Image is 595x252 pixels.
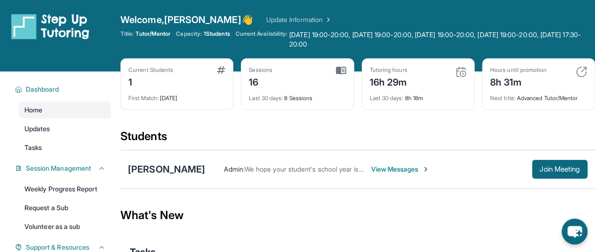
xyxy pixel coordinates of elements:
[370,89,467,102] div: 8h 18m
[19,199,111,216] a: Request a Sub
[128,89,225,102] div: [DATE]
[19,102,111,118] a: Home
[128,66,173,74] div: Current Students
[539,166,580,172] span: Join Meeting
[490,66,547,74] div: Hours until promotion
[370,94,404,102] span: Last 30 days :
[422,165,429,173] img: Chevron-Right
[120,30,134,38] span: Title:
[562,219,587,244] button: chat-button
[455,66,467,78] img: card
[120,13,253,26] span: Welcome, [PERSON_NAME] 👋
[224,165,244,173] span: Admin :
[266,15,332,24] a: Update Information
[128,74,173,89] div: 1
[370,66,407,74] div: Tutoring hours
[576,66,587,78] img: card
[217,66,225,74] img: card
[490,89,587,102] div: Advanced Tutor/Mentor
[323,15,332,24] img: Chevron Right
[22,164,105,173] button: Session Management
[120,195,595,236] div: What's New
[490,74,547,89] div: 8h 31m
[336,66,346,75] img: card
[128,94,159,102] span: First Match :
[236,30,287,49] span: Current Availability:
[135,30,170,38] span: Tutor/Mentor
[370,74,407,89] div: 16h 29m
[26,164,91,173] span: Session Management
[19,139,111,156] a: Tasks
[26,243,89,252] span: Support & Resources
[490,94,516,102] span: Next title :
[11,13,89,39] img: logo
[289,30,595,49] span: [DATE] 19:00-20:00, [DATE] 19:00-20:00, [DATE] 19:00-20:00, [DATE] 19:00-20:00, [DATE] 17:30-20:00
[24,124,50,134] span: Updates
[22,85,105,94] button: Dashboard
[249,89,346,102] div: 8 Sessions
[249,74,272,89] div: 16
[19,218,111,235] a: Volunteer as a sub
[24,105,42,115] span: Home
[120,129,595,150] div: Students
[22,243,105,252] button: Support & Resources
[19,120,111,137] a: Updates
[249,94,283,102] span: Last 30 days :
[249,66,272,74] div: Sessions
[204,30,230,38] span: 1 Students
[176,30,202,38] span: Capacity:
[532,160,587,179] button: Join Meeting
[19,181,111,197] a: Weekly Progress Report
[24,143,42,152] span: Tasks
[128,163,205,176] div: [PERSON_NAME]
[26,85,59,94] span: Dashboard
[371,165,429,174] span: View Messages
